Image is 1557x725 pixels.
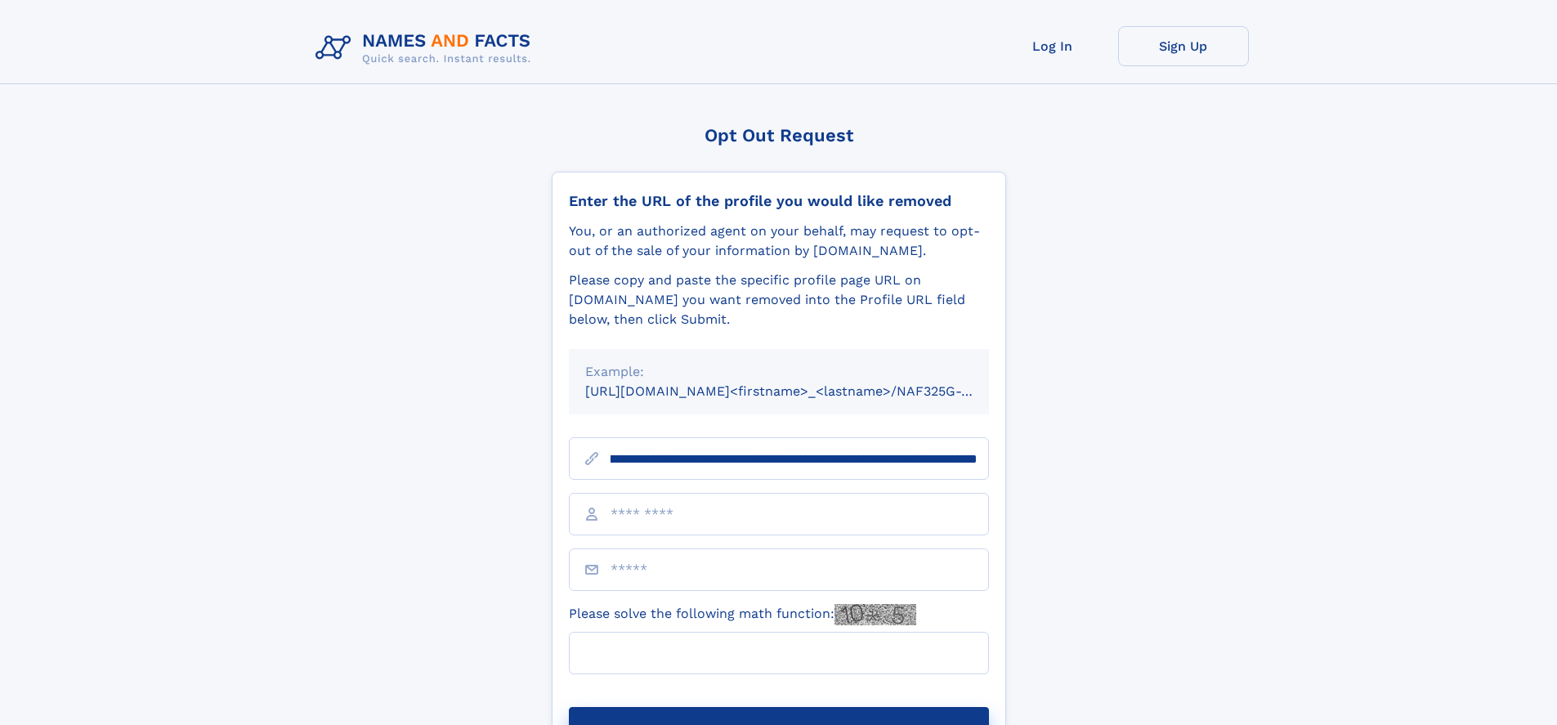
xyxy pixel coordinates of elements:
[309,26,544,70] img: Logo Names and Facts
[552,125,1006,145] div: Opt Out Request
[1118,26,1249,66] a: Sign Up
[987,26,1118,66] a: Log In
[569,192,989,210] div: Enter the URL of the profile you would like removed
[569,222,989,261] div: You, or an authorized agent on your behalf, may request to opt-out of the sale of your informatio...
[585,383,1020,399] small: [URL][DOMAIN_NAME]<firstname>_<lastname>/NAF325G-xxxxxxxx
[569,271,989,329] div: Please copy and paste the specific profile page URL on [DOMAIN_NAME] you want removed into the Pr...
[569,604,916,625] label: Please solve the following math function:
[585,362,973,382] div: Example:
